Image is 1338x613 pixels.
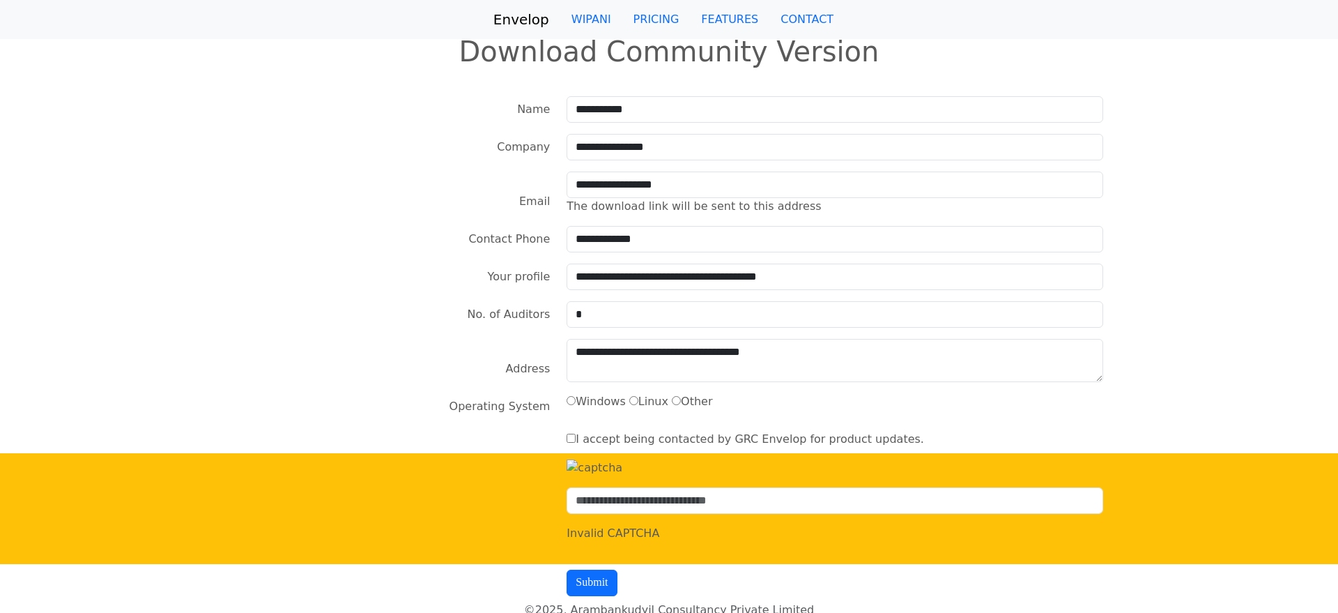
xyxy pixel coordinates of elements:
input: Other [672,396,681,405]
a: PRICING [622,6,691,33]
label: No. of Auditors [468,301,551,328]
a: CONTACT [769,6,845,33]
label: Operating System [449,393,551,420]
a: FEATURES [690,6,769,33]
label: Your profile [488,264,551,290]
input: Linux [629,396,638,405]
label: Name [517,96,550,123]
label: Company [497,134,550,160]
input: I accept being contacted by GRC Envelop for product updates. [567,434,576,443]
label: I accept being contacted by GRC Envelop for product updates. [567,431,924,448]
input: Submit [567,570,617,596]
img: captcha [567,460,622,476]
label: Linux [629,393,668,410]
span: The download link will be sent to this address [567,199,821,213]
label: Windows [567,393,625,410]
label: Address [506,356,551,382]
a: Envelop [493,6,549,33]
label: Email [519,188,550,215]
label: Other [672,393,712,410]
h1: Download Community Version [8,35,1330,68]
label: Contact Phone [468,226,550,252]
input: Windows [567,396,576,405]
a: WIPANI [560,6,622,33]
div: Invalid CAPTCHA [567,525,1102,542]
